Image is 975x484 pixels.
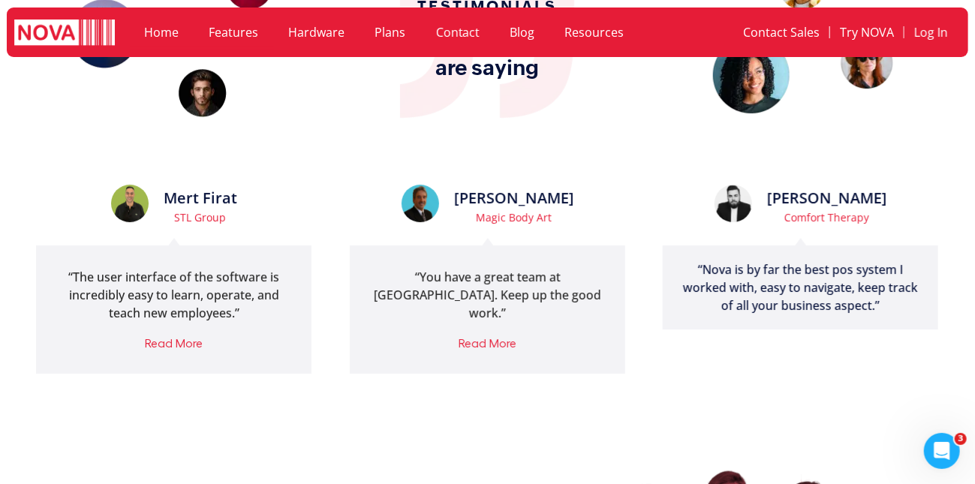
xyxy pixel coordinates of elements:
[164,186,237,209] span: Mert Firat
[146,338,203,350] a: Read More
[164,209,237,224] span: STL Group
[360,15,421,50] a: Plans
[648,170,953,389] div: 2 / 4
[453,209,573,224] span: Magic Body Art
[401,185,438,222] img: Jeff Gordon
[453,186,573,209] span: [PERSON_NAME]
[550,15,639,50] a: Resources
[335,170,640,389] div: 1 / 4
[421,15,495,50] a: Contact
[274,15,360,50] a: Hardware
[14,20,115,47] img: logo white
[459,338,516,350] a: Read More
[22,170,954,389] div: Slides
[194,15,274,50] a: Features
[21,170,327,389] div: 4 / 4
[955,433,967,445] span: 3
[715,185,752,222] img: Walid Ghalleb
[111,185,149,222] img: Mert Firat
[130,15,194,50] a: Home
[733,15,829,50] a: Contact Sales
[924,433,960,469] iframe: Intercom live chat
[767,186,887,209] span: [PERSON_NAME]
[678,260,923,314] div: “Nova is by far the best pos system I worked with, easy to navigate, keep track of all your busin...
[372,268,603,322] div: “You have a great team at [GEOGRAPHIC_DATA]. Keep up the good work.”
[130,15,669,50] nav: Menu
[830,15,904,50] a: Try NOVA
[495,15,550,50] a: Blog
[59,268,289,322] div: “The user interface of the software is incredibly easy to learn, operate, and teach new employees.”
[767,209,887,224] span: Comfort Therapy
[685,15,958,50] nav: Menu
[904,15,958,50] a: Log In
